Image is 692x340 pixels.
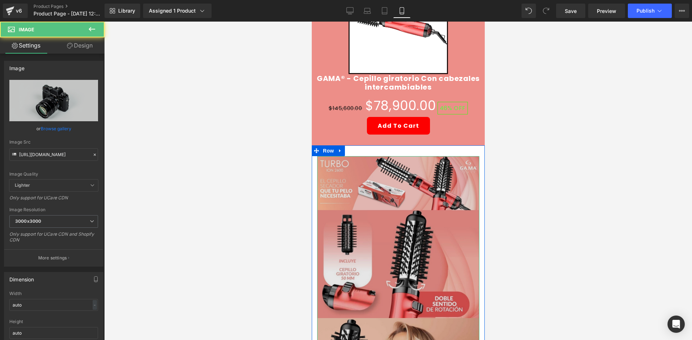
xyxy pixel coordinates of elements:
[3,4,28,18] a: v6
[9,319,98,324] div: Height
[149,7,206,14] div: Assigned 1 Product
[15,218,41,224] b: 3000x3000
[9,148,98,161] input: Link
[393,4,411,18] a: Mobile
[15,182,30,188] b: Lighter
[9,124,24,135] span: Row
[9,291,98,296] div: Width
[118,8,135,14] span: Library
[636,8,655,14] span: Publish
[38,255,67,261] p: More settings
[539,4,553,18] button: Redo
[9,231,98,248] div: Only support for UCare CDN and Shopify CDN
[9,172,98,177] div: Image Quality
[588,4,625,18] a: Preview
[142,82,154,91] span: OFF
[565,7,577,15] span: Save
[9,195,98,205] div: Only support for UCare CDN
[19,27,34,32] span: Image
[34,11,103,17] span: Product Page - [DATE] 12:00:37
[14,6,23,15] div: v6
[24,124,33,135] a: Expand / Collapse
[4,249,103,266] button: More settings
[9,61,25,71] div: Image
[128,82,141,91] span: 46%
[376,4,393,18] a: Tablet
[55,95,118,113] button: Add To Cart
[9,140,98,145] div: Image Src
[522,4,536,18] button: Undo
[93,300,97,310] div: -
[54,73,124,95] span: $78,900.00
[341,4,359,18] a: Desktop
[17,83,50,90] span: $145,600.00
[9,125,98,132] div: or
[359,4,376,18] a: Laptop
[9,272,34,282] div: Dimension
[41,122,71,135] a: Browse gallery
[4,53,169,70] a: GAMA® - Cepillo giratorio Con cabezales intercambiables
[667,316,685,333] div: Open Intercom Messenger
[628,4,672,18] button: Publish
[105,4,140,18] a: New Library
[66,100,107,108] span: Add To Cart
[54,37,106,54] a: Design
[9,327,98,339] input: auto
[9,299,98,311] input: auto
[34,4,116,9] a: Product Pages
[597,7,616,15] span: Preview
[9,207,98,212] div: Image Resolution
[675,4,689,18] button: More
